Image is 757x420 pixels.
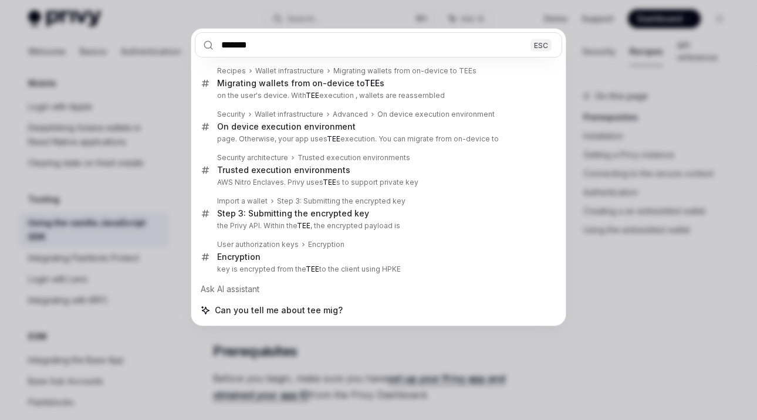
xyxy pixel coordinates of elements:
div: Trusted execution environments [298,153,410,162]
div: Wallet infrastructure [255,110,323,119]
b: TEE [306,265,319,273]
div: Import a wallet [217,197,268,206]
p: key is encrypted from the to the client using HPKE [217,265,538,274]
div: Migrating wallets from on-device to TEEs [333,66,476,76]
b: TEE [323,178,336,187]
b: TEE [364,78,380,88]
div: Ask AI assistant [195,279,562,300]
div: Wallet infrastructure [255,66,324,76]
div: Step 3: Submitting the encrypted key [277,197,405,206]
p: page. Otherwise, your app uses execution. You can migrate from on-device to [217,134,538,144]
div: Encryption [217,252,261,262]
div: On device execution environment [217,121,356,132]
p: on the user's device. With execution , wallets are reassembled [217,91,538,100]
div: Security [217,110,245,119]
div: Security architecture [217,153,288,162]
b: TEE [297,221,310,230]
span: Can you tell me about tee mig? [215,304,343,316]
div: ESC [530,39,552,51]
div: Advanced [333,110,368,119]
p: the Privy API. Within the , the encrypted payload is [217,221,538,231]
div: Encryption [308,240,344,249]
div: Migrating wallets from on-device to s [217,78,384,89]
div: Step 3: Submitting the encrypted key [217,208,369,219]
div: User authorization keys [217,240,299,249]
div: Recipes [217,66,246,76]
div: Trusted execution environments [217,165,350,175]
b: TEE [327,134,340,143]
div: On device execution environment [377,110,495,119]
b: TEE [306,91,319,100]
p: AWS Nitro Enclaves. Privy uses s to support private key [217,178,538,187]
